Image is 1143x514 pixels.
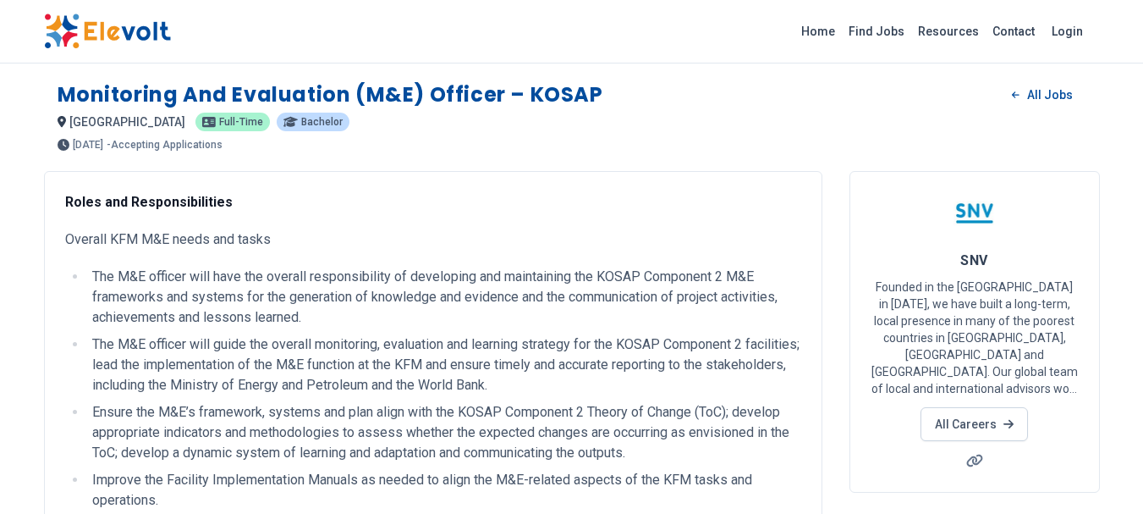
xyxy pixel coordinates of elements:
[871,279,1079,397] p: Founded in the [GEOGRAPHIC_DATA] in [DATE], we have built a long-term, local presence in many of ...
[1041,14,1093,48] a: Login
[986,18,1041,45] a: Contact
[58,81,603,108] h1: Monitoring and Evaluation (M&E) Officer – KOSAP
[87,334,801,395] li: The M&E officer will guide the overall monitoring, evaluation and learning strategy for the KOSAP...
[960,252,987,268] span: SNV
[920,407,1028,441] a: All Careers
[998,82,1085,108] a: All Jobs
[107,140,223,150] p: - Accepting Applications
[219,117,263,127] span: Full-time
[794,18,842,45] a: Home
[87,267,801,328] li: The M&E officer will have the overall responsibility of developing and maintaining the KOSAP Comp...
[911,18,986,45] a: Resources
[953,192,996,235] img: SNV
[87,402,801,463] li: Ensure the M&E’s framework, systems and plan align with the KOSAP Component 2 Theory of Change (T...
[842,18,911,45] a: Find Jobs
[44,14,171,49] img: Elevolt
[87,470,801,511] li: Improve the Facility Implementation Manuals as needed to align the M&E-related aspects of the KFM...
[73,140,103,150] span: [DATE]
[65,229,801,250] p: Overall KFM M&E needs and tasks
[65,194,233,210] strong: Roles and Responsibilities
[301,117,343,127] span: Bachelor
[69,115,185,129] span: [GEOGRAPHIC_DATA]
